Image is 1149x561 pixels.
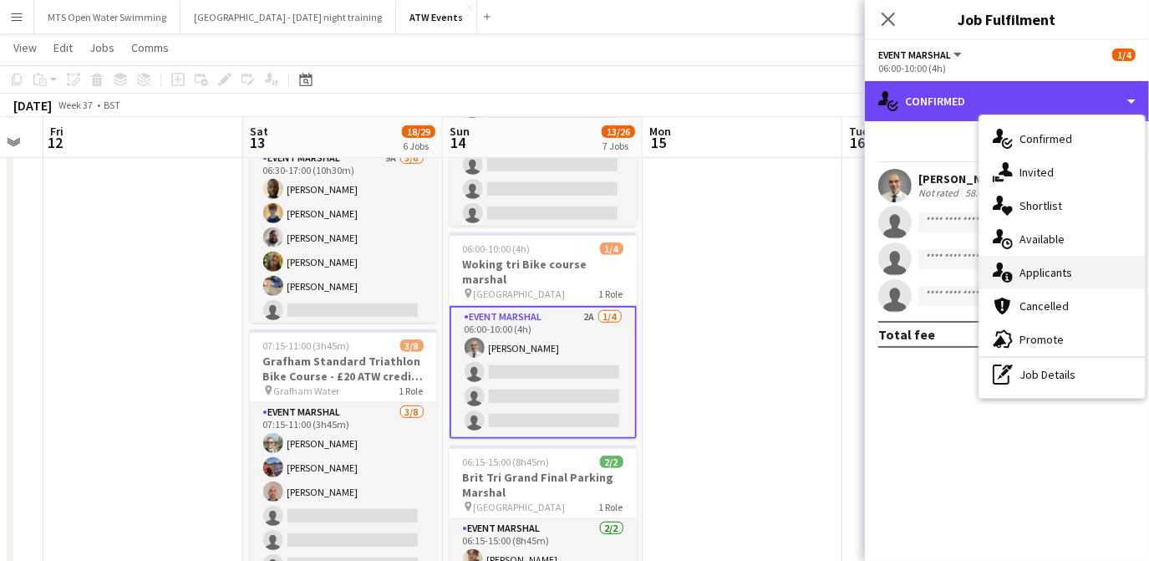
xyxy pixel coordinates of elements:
[1112,48,1136,61] span: 1/4
[104,99,120,111] div: BST
[34,1,180,33] button: MTS Open Water Swimming
[89,40,114,55] span: Jobs
[602,125,635,138] span: 13/26
[250,75,437,323] app-job-card: 06:30-17:00 (10h30m)5/6Brit Tri Grand Final Crossing Point Marshal1 RoleEvent Marshal9A5/606:30-1...
[918,171,1028,186] div: [PERSON_NAME]
[13,97,52,114] div: [DATE]
[47,37,79,59] a: Edit
[846,133,868,152] span: 16
[48,133,64,152] span: 12
[647,133,671,152] span: 15
[55,99,97,111] span: Week 37
[399,385,424,397] span: 1 Role
[7,37,43,59] a: View
[450,470,637,500] h3: Brit Tri Grand Final Parking Marshal
[450,306,637,439] app-card-role: Event Marshal2A1/406:00-10:00 (4h)[PERSON_NAME]
[131,40,169,55] span: Comms
[463,456,550,468] span: 06:15-15:00 (8h45m)
[602,140,634,152] div: 7 Jobs
[979,358,1145,391] div: Job Details
[13,40,37,55] span: View
[402,125,435,138] span: 18/29
[400,339,424,352] span: 3/8
[450,124,470,139] span: Sun
[450,52,637,278] app-card-role: Event Marshal1A1/806:00-13:00 (7h)[PERSON_NAME]
[474,501,566,513] span: [GEOGRAPHIC_DATA]
[474,288,566,300] span: [GEOGRAPHIC_DATA]
[274,385,340,397] span: Grafham Water
[250,124,268,139] span: Sat
[125,37,175,59] a: Comms
[599,288,623,300] span: 1 Role
[1019,198,1062,213] span: Shortlist
[53,40,73,55] span: Edit
[247,133,268,152] span: 13
[649,124,671,139] span: Mon
[447,133,470,152] span: 14
[396,1,477,33] button: ATW Events
[450,257,637,287] h3: Woking tri Bike course marshal
[1019,232,1065,247] span: Available
[599,501,623,513] span: 1 Role
[50,124,64,139] span: Fri
[1019,165,1054,180] span: Invited
[180,1,396,33] button: [GEOGRAPHIC_DATA] - [DATE] night training
[403,140,435,152] div: 6 Jobs
[600,242,623,255] span: 1/4
[250,354,437,384] h3: Grafham Standard Triathlon Bike Course - £20 ATW credits per hour
[962,186,999,200] div: 58.6km
[450,232,637,439] app-job-card: 06:00-10:00 (4h)1/4Woking tri Bike course marshal [GEOGRAPHIC_DATA]1 RoleEvent Marshal2A1/406:00-...
[600,456,623,468] span: 2/2
[250,149,437,327] app-card-role: Event Marshal9A5/606:30-17:00 (10h30m)[PERSON_NAME][PERSON_NAME][PERSON_NAME][PERSON_NAME][PERSON...
[918,186,962,200] div: Not rated
[865,8,1149,30] h3: Job Fulfilment
[263,339,350,352] span: 07:15-11:00 (3h45m)
[878,48,964,61] button: Event Marshal
[1019,332,1064,347] span: Promote
[878,48,951,61] span: Event Marshal
[878,326,935,343] div: Total fee
[865,81,1149,121] div: Confirmed
[463,242,531,255] span: 06:00-10:00 (4h)
[878,62,1136,74] div: 06:00-10:00 (4h)
[83,37,121,59] a: Jobs
[1019,265,1072,280] span: Applicants
[849,124,868,139] span: Tue
[1019,298,1069,314] span: Cancelled
[1019,131,1072,146] span: Confirmed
